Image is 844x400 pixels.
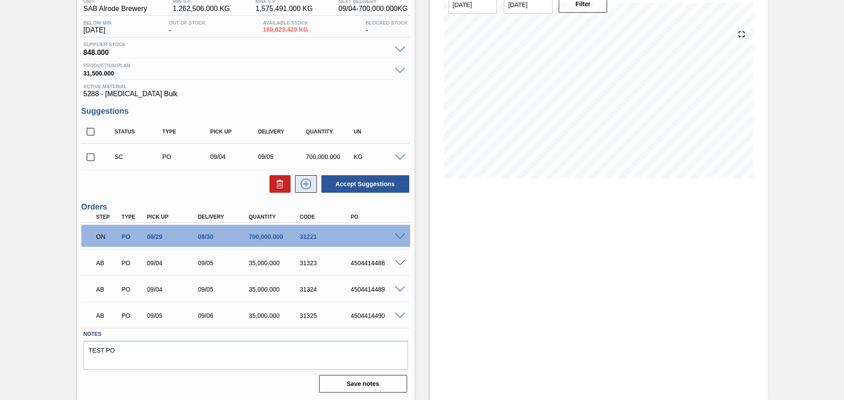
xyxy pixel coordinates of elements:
div: Pick up [208,129,261,135]
div: Accept Suggestions [317,174,410,194]
h3: Orders [81,202,410,212]
h3: Suggestions [81,107,410,116]
label: Notes [84,328,408,341]
span: 1,575,491.000 KG [256,5,313,13]
div: 31324 [298,286,355,293]
div: 31325 [298,312,355,319]
div: 09/05/2025 [145,312,202,319]
span: Blocked Stock [366,20,408,25]
div: 09/05/2025 [256,153,309,160]
div: 35,000.000 [247,312,304,319]
div: 09/04/2025 [145,259,202,267]
div: Purchase order [119,259,146,267]
div: Suggestion Created [113,153,166,160]
div: Purchase order [119,312,146,319]
span: Production plan [84,63,390,68]
div: Quantity [304,129,357,135]
div: Quantity [247,214,304,220]
span: Available Stock [263,20,308,25]
div: Pick up [145,214,202,220]
span: 1,262,506.000 KG [173,5,230,13]
div: 700,000.000 [304,153,357,160]
div: Awaiting Billing [94,280,120,299]
p: ON [96,233,118,240]
div: Awaiting Billing [94,253,120,273]
div: Type [160,129,213,135]
span: Supplier Stock [84,42,390,47]
div: Type [119,214,146,220]
span: 31,500.000 [84,68,390,77]
p: AB [96,286,118,293]
p: AB [96,312,118,319]
div: 09/05/2025 [196,286,253,293]
div: Purchase order [119,286,146,293]
span: Out Of Stock [169,20,205,25]
div: Status [113,129,166,135]
div: 31221 [298,233,355,240]
span: Active Material [84,84,408,89]
div: Negotiating Order [94,227,120,246]
span: 5288 - [MEDICAL_DATA] Bulk [84,90,408,98]
div: 08/30/2025 [196,233,253,240]
div: UN [352,129,405,135]
div: 4504414490 [349,312,406,319]
button: Accept Suggestions [321,175,409,193]
div: 09/06/2025 [196,312,253,319]
span: 09/04 - 700,000.000 KG [338,5,407,13]
button: Save notes [319,375,407,393]
p: AB [96,259,118,267]
div: Delivery [196,214,253,220]
div: Awaiting Billing [94,306,120,325]
div: 700,000.000 [247,233,304,240]
div: Code [298,214,355,220]
span: [DATE] [84,26,112,34]
div: Purchase order [160,153,213,160]
div: - [167,20,207,34]
div: KG [352,153,405,160]
div: Purchase order [119,233,146,240]
div: 31323 [298,259,355,267]
div: PO [349,214,406,220]
div: - [364,20,410,34]
div: 09/04/2025 [208,153,261,160]
div: 09/05/2025 [196,259,253,267]
span: 160,023.420 KG [263,26,308,33]
span: Below Min [84,20,112,25]
span: SAB Alrode Brewery [84,5,147,13]
div: Delivery [256,129,309,135]
div: 35,000.000 [247,286,304,293]
div: 4504414489 [349,286,406,293]
div: 4504414488 [349,259,406,267]
textarea: TEST PO [84,341,408,370]
div: Delete Suggestions [265,175,291,193]
div: New suggestion [291,175,317,193]
div: Step [94,214,120,220]
div: 08/29/2025 [145,233,202,240]
span: 848.000 [84,47,390,56]
div: 09/04/2025 [145,286,202,293]
div: 35,000.000 [247,259,304,267]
